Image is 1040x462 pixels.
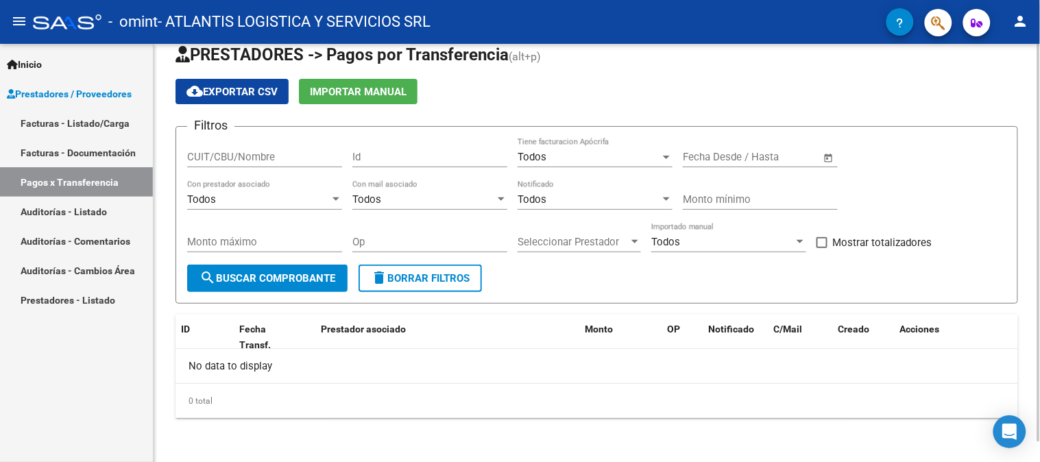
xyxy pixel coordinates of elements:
span: Mostrar totalizadores [833,234,932,251]
datatable-header-cell: Prestador asociado [315,315,579,360]
span: Creado [838,324,870,335]
mat-icon: menu [11,13,27,29]
span: Prestadores / Proveedores [7,86,132,101]
span: Acciones [900,324,940,335]
span: PRESTADORES -> Pagos por Transferencia [176,45,509,64]
span: ID [181,324,190,335]
datatable-header-cell: C/Mail [768,315,833,360]
span: Seleccionar Prestador [518,236,629,248]
span: Todos [187,193,216,206]
mat-icon: delete [371,269,387,286]
span: (alt+p) [509,50,541,63]
button: Buscar Comprobante [187,265,348,292]
h3: Filtros [187,116,234,135]
span: Borrar Filtros [371,272,470,284]
span: Notificado [708,324,754,335]
span: Todos [352,193,381,206]
datatable-header-cell: OP [662,315,703,360]
mat-icon: search [199,269,216,286]
div: Open Intercom Messenger [993,415,1026,448]
datatable-header-cell: Notificado [703,315,768,360]
mat-icon: cloud_download [186,83,203,99]
datatable-header-cell: Monto [579,315,662,360]
span: Monto [585,324,613,335]
button: Borrar Filtros [359,265,482,292]
datatable-header-cell: ID [176,315,234,360]
span: Importar Manual [310,86,407,98]
datatable-header-cell: Acciones [895,315,1018,360]
span: - ATLANTIS LOGISTICA Y SERVICIOS SRL [158,7,431,37]
button: Importar Manual [299,79,418,104]
datatable-header-cell: Fecha Transf. [234,315,295,360]
span: OP [667,324,680,335]
span: Todos [518,193,546,206]
button: Open calendar [821,150,837,166]
input: Fecha inicio [683,151,738,163]
span: C/Mail [773,324,802,335]
span: Buscar Comprobante [199,272,335,284]
span: Exportar CSV [186,86,278,98]
span: Inicio [7,57,42,72]
div: No data to display [176,349,1018,383]
input: Fecha fin [751,151,817,163]
mat-icon: person [1013,13,1029,29]
span: Prestador asociado [321,324,406,335]
div: 0 total [176,384,1018,418]
button: Exportar CSV [176,79,289,104]
span: Fecha Transf. [239,324,271,350]
datatable-header-cell: Creado [833,315,895,360]
span: Todos [651,236,680,248]
span: - omint [108,7,158,37]
span: Todos [518,151,546,163]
